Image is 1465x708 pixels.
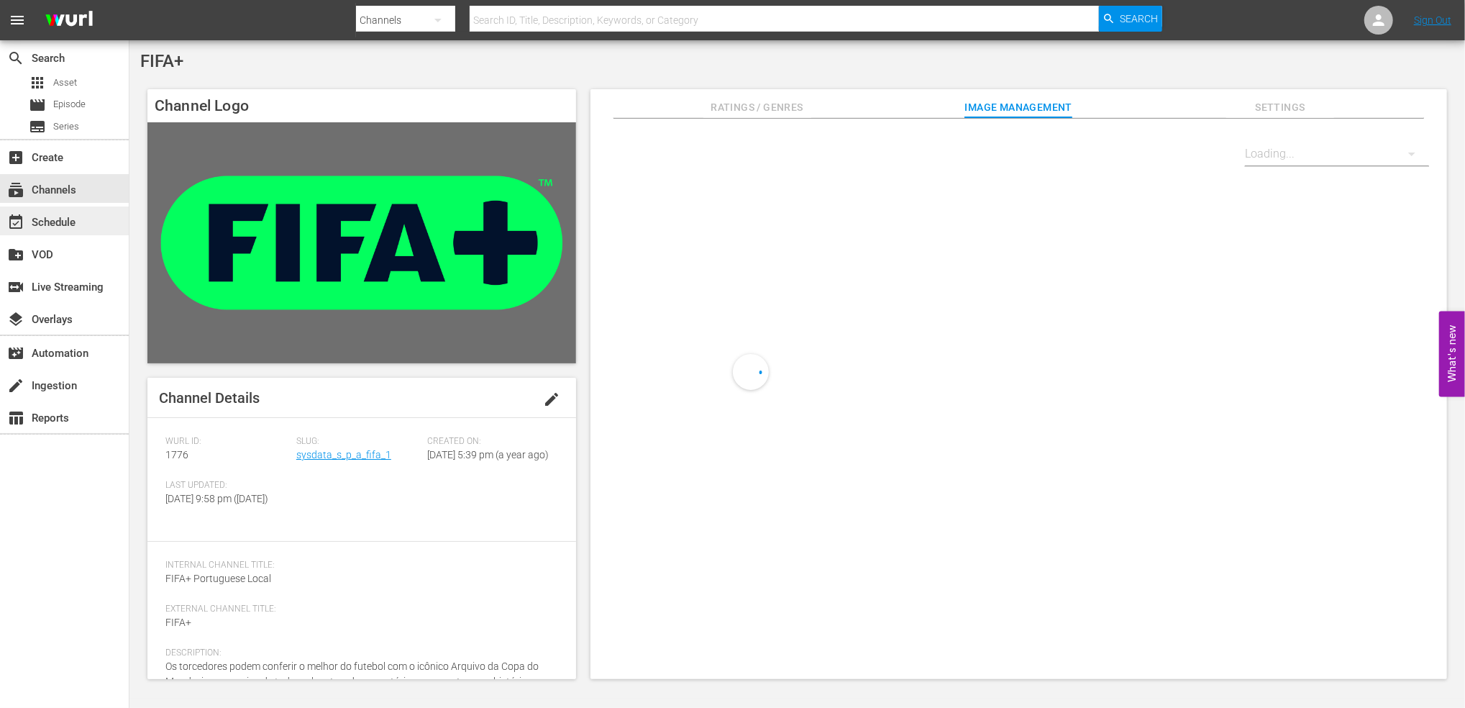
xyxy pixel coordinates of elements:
[165,493,268,504] span: [DATE] 9:58 pm ([DATE])
[159,389,260,407] span: Channel Details
[7,181,24,199] span: Channels
[53,119,79,134] span: Series
[1099,6,1162,32] button: Search
[29,118,46,135] span: Series
[29,96,46,114] span: Episode
[29,74,46,91] span: Asset
[7,377,24,394] span: Ingestion
[1439,312,1465,397] button: Open Feedback Widget
[165,617,191,628] span: FIFA+
[7,149,24,166] span: Create
[9,12,26,29] span: menu
[147,122,576,363] img: FIFA+
[1414,14,1451,26] a: Sign Out
[964,99,1072,117] span: Image Management
[7,50,24,67] span: Search
[427,449,549,460] span: [DATE] 5:39 pm (a year ago)
[165,560,551,571] span: Internal Channel Title:
[165,604,551,615] span: External Channel Title:
[1120,6,1158,32] span: Search
[165,449,188,460] span: 1776
[165,436,289,448] span: Wurl ID:
[427,436,551,448] span: Created On:
[7,214,24,231] span: Schedule
[1226,99,1334,117] span: Settings
[53,76,77,90] span: Asset
[35,4,104,37] img: ans4CAIJ8jUAAAAAAAAAAAAAAAAAAAAAAAAgQb4GAAAAAAAAAAAAAAAAAAAAAAAAJMjXAAAAAAAAAAAAAAAAAAAAAAAAgAT5G...
[703,99,811,117] span: Ratings / Genres
[165,480,289,491] span: Last Updated:
[296,436,420,448] span: Slug:
[543,391,560,408] span: edit
[7,345,24,362] span: Automation
[165,648,551,659] span: Description:
[165,573,271,584] span: FIFA+ Portuguese Local
[7,311,24,328] span: Overlays
[7,246,24,263] span: VOD
[53,97,86,112] span: Episode
[7,278,24,296] span: Live Streaming
[165,661,549,702] span: Os torcedores podem conferir o melhor do futebol com o icônico Arquivo da Copa do Mundo, jogos ao...
[147,89,576,122] h4: Channel Logo
[7,409,24,427] span: Reports
[534,382,569,417] button: edit
[140,51,183,71] span: FIFA+
[296,449,391,460] a: sysdata_s_p_a_fifa_1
